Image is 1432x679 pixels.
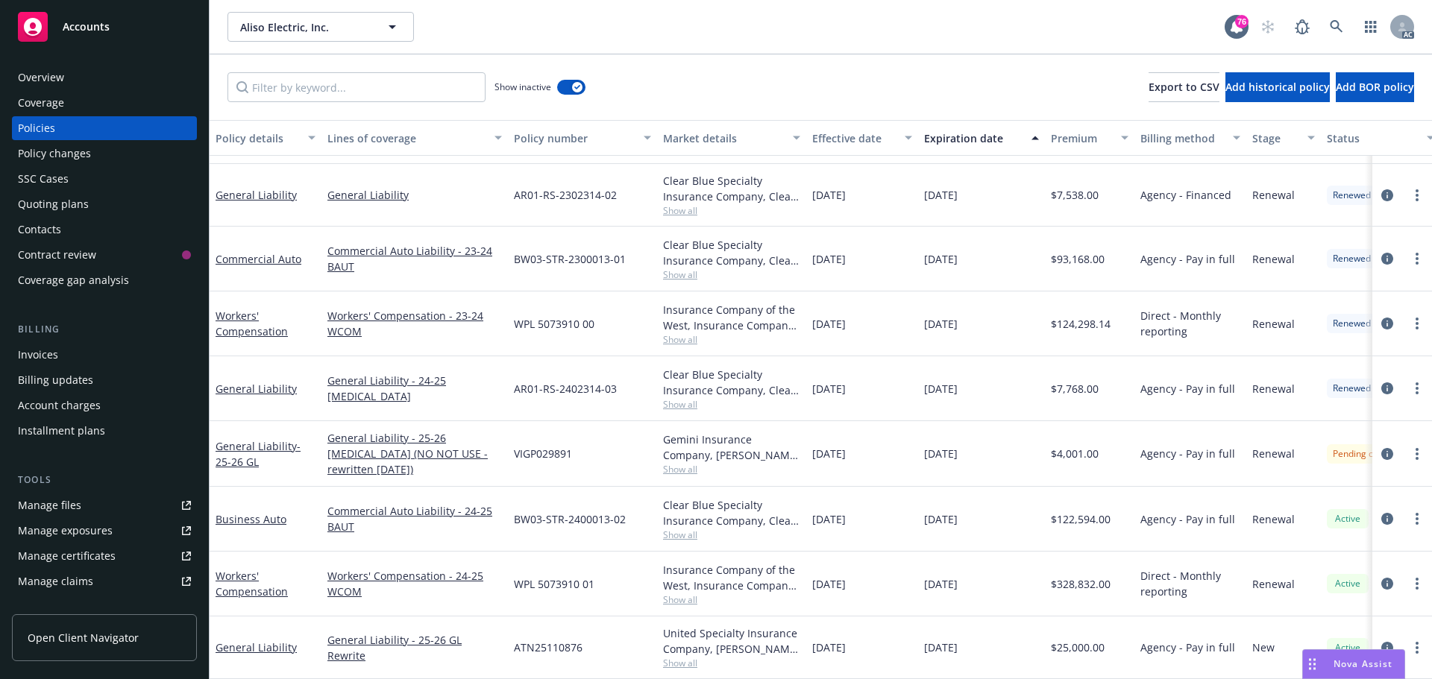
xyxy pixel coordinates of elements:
a: more [1408,186,1426,204]
a: Search [1322,12,1351,42]
a: General Liability - 25-26 GL Rewrite [327,632,502,663]
span: [DATE] [924,187,958,203]
span: Renewal [1252,381,1295,397]
div: Manage files [18,493,81,517]
a: Coverage [12,91,197,115]
span: - 25-26 GL [216,439,301,469]
div: Contacts [18,218,61,241]
div: Billing updates [18,368,93,392]
span: $328,832.00 [1051,576,1111,592]
span: Manage exposures [12,519,197,543]
a: Account charges [12,394,197,417]
span: ATN25110876 [514,639,582,655]
a: more [1408,250,1426,268]
span: [DATE] [924,446,958,461]
button: Market details [657,120,806,156]
span: Agency - Financed [1140,187,1231,203]
span: $4,001.00 [1051,446,1099,461]
div: Tools [12,473,197,487]
a: Policy changes [12,142,197,165]
span: Renewed [1333,189,1371,202]
span: Renewed [1333,252,1371,265]
div: Policy details [216,130,299,146]
a: more [1408,445,1426,463]
a: Coverage gap analysis [12,268,197,292]
div: Billing method [1140,130,1224,146]
div: Drag to move [1303,650,1322,678]
span: $7,538.00 [1051,187,1099,203]
div: Manage claims [18,569,93,593]
a: Switch app [1356,12,1386,42]
span: Add historical policy [1225,80,1330,94]
a: Commercial Auto Liability - 23-24 BAUT [327,243,502,274]
div: Coverage gap analysis [18,268,129,292]
span: Accounts [63,21,110,33]
a: General Liability [327,187,502,203]
a: Installment plans [12,419,197,443]
span: $122,594.00 [1051,511,1111,527]
button: Expiration date [918,120,1045,156]
span: Show all [663,593,800,606]
div: Clear Blue Specialty Insurance Company, Clear Blue Insurance Group, Risk Transfer Partners [663,367,800,398]
a: General Liability - 25-26 [MEDICAL_DATA] (NO NOT USE - rewritten [DATE]) [327,430,502,477]
a: Invoices [12,343,197,367]
span: Export to CSV [1149,80,1219,94]
div: 76 [1235,15,1249,28]
button: Stage [1246,120,1321,156]
div: Gemini Insurance Company, [PERSON_NAME] Corporation, [GEOGRAPHIC_DATA] [663,432,800,463]
span: Add BOR policy [1336,80,1414,94]
div: Premium [1051,130,1112,146]
a: circleInformation [1378,445,1396,463]
div: Quoting plans [18,192,89,216]
div: Policy changes [18,142,91,165]
div: Overview [18,66,64,89]
span: [DATE] [924,316,958,332]
a: Workers' Compensation - 24-25 WCOM [327,568,502,599]
span: AR01-RS-2302314-02 [514,187,617,203]
span: Renewal [1252,187,1295,203]
div: Clear Blue Specialty Insurance Company, Clear Blue Insurance Group, Risk Transfer Partners [663,237,800,268]
a: circleInformation [1378,510,1396,528]
input: Filter by keyword... [227,72,486,102]
span: BW03-STR-2300013-01 [514,251,626,267]
div: Insurance Company of the West, Insurance Company of the West (ICW) [663,302,800,333]
a: Manage BORs [12,595,197,619]
div: United Specialty Insurance Company, [PERSON_NAME] Insurance, Amwins [663,625,800,657]
a: General Liability [216,382,297,396]
button: Aliso Electric, Inc. [227,12,414,42]
button: Add historical policy [1225,72,1330,102]
a: General Liability [216,439,301,469]
span: Agency - Pay in full [1140,446,1235,461]
button: Billing method [1134,120,1246,156]
span: Renewal [1252,576,1295,592]
span: Agency - Pay in full [1140,251,1235,267]
div: Coverage [18,91,64,115]
span: Renewed [1333,317,1371,330]
span: Show all [663,204,800,217]
div: Effective date [812,130,896,146]
a: more [1408,315,1426,332]
span: Show all [663,398,800,411]
a: Start snowing [1253,12,1283,42]
a: Accounts [12,6,197,48]
span: Show all [663,657,800,669]
a: Contract review [12,243,197,267]
span: [DATE] [812,446,846,461]
div: SSC Cases [18,167,69,191]
a: Manage certificates [12,544,197,568]
div: Stage [1252,130,1298,146]
span: Show all [663,463,800,476]
span: Direct - Monthly reporting [1140,308,1240,339]
a: Workers' Compensation - 23-24 WCOM [327,308,502,339]
span: [DATE] [812,251,846,267]
a: circleInformation [1378,575,1396,593]
div: Manage BORs [18,595,88,619]
a: Commercial Auto [216,252,301,266]
button: Add BOR policy [1336,72,1414,102]
a: Manage claims [12,569,197,593]
div: Manage certificates [18,544,116,568]
div: Contract review [18,243,96,267]
span: Renewed [1333,382,1371,395]
div: Invoices [18,343,58,367]
a: circleInformation [1378,315,1396,332]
